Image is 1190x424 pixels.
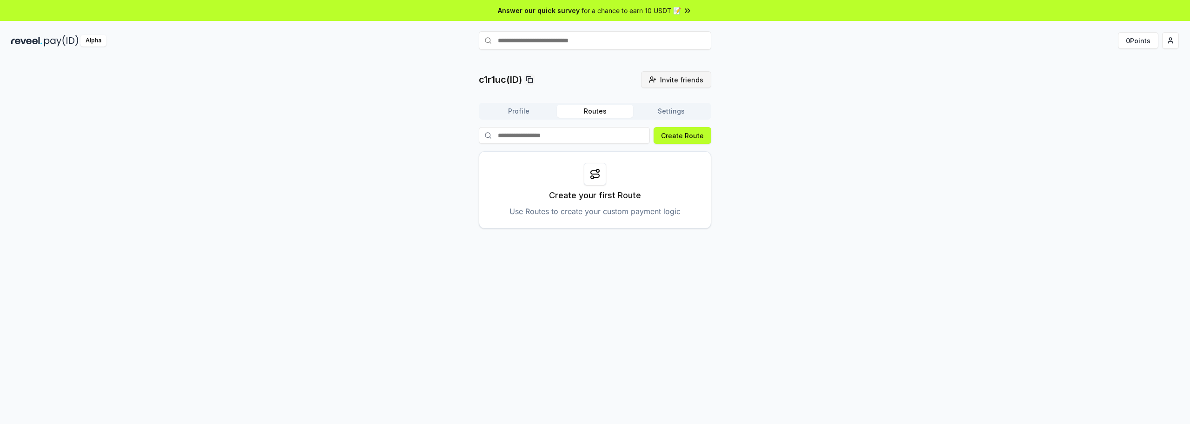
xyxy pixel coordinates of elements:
p: c1r1uc(ID) [479,73,522,86]
span: for a chance to earn 10 USDT 📝 [582,6,681,15]
span: Answer our quick survey [498,6,580,15]
p: Use Routes to create your custom payment logic [509,206,681,217]
button: Create Route [654,127,711,144]
button: 0Points [1118,32,1158,49]
img: pay_id [44,35,79,47]
button: Settings [633,105,709,118]
p: Create your first Route [549,189,641,202]
div: Alpha [80,35,106,47]
img: reveel_dark [11,35,42,47]
span: Invite friends [660,75,703,85]
button: Profile [481,105,557,118]
button: Invite friends [641,71,711,88]
button: Routes [557,105,633,118]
